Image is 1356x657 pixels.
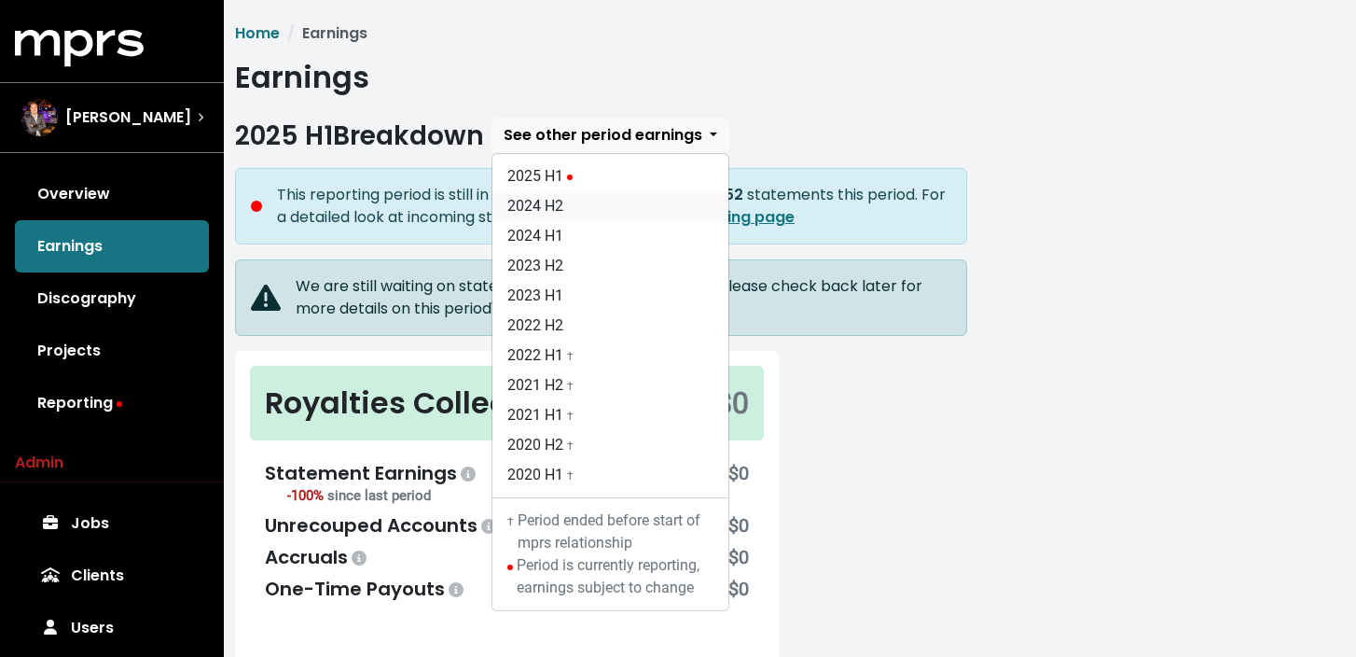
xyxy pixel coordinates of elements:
[728,511,749,539] div: $0
[492,430,728,460] a: 2020 H2 †
[235,60,1345,95] h1: Earnings
[507,515,514,528] small: †
[265,511,500,539] div: Unrecouped Accounts
[277,184,951,229] div: This reporting period is still in progress. We are still waiting on statements this period. For a...
[728,575,749,603] div: $0
[296,275,951,320] div: We are still waiting on statement earnings for this period, please check back later for more deta...
[567,440,574,453] small: †
[235,22,1345,45] nav: breadcrumb
[715,381,749,426] div: $0
[280,22,367,45] li: Earnings
[728,543,749,571] div: $0
[265,381,559,426] div: Royalties Collected
[21,99,58,136] img: The selected account / producer
[507,554,713,599] div: Period is currently reporting, earnings subject to change
[678,206,795,228] a: reporting page
[15,273,209,325] a: Discography
[15,602,209,654] a: Users
[725,184,743,205] b: 52
[492,281,728,311] a: 2023 H1
[492,400,728,430] a: 2021 H1 †
[492,161,728,191] a: 2025 H1
[504,124,702,146] span: See other period earnings
[491,118,729,153] button: See other period earnings
[235,22,280,44] a: Home
[15,550,209,602] a: Clients
[327,487,431,504] span: since last period
[15,325,209,377] a: Projects
[492,341,728,370] a: 2022 H1 †
[728,459,749,508] div: $0
[507,510,713,554] div: Period ended before start of mprs relationship
[492,460,728,490] a: 2020 H1 †
[15,377,209,429] a: Reporting
[567,380,574,393] small: †
[15,168,209,220] a: Overview
[492,370,728,400] a: 2021 H2 †
[235,120,484,152] h2: 2025 H1 Breakdown
[492,191,728,221] a: 2024 H2
[567,410,574,423] small: †
[265,459,479,487] div: Statement Earnings
[492,221,728,251] a: 2024 H1
[265,543,370,571] div: Accruals
[567,350,574,363] small: †
[15,36,144,58] a: mprs logo
[567,469,574,482] small: †
[492,251,728,281] a: 2023 H2
[65,106,191,129] span: [PERSON_NAME]
[287,487,431,504] small: -100%
[492,311,728,341] a: 2022 H2
[15,497,209,550] a: Jobs
[265,575,467,603] div: One-Time Payouts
